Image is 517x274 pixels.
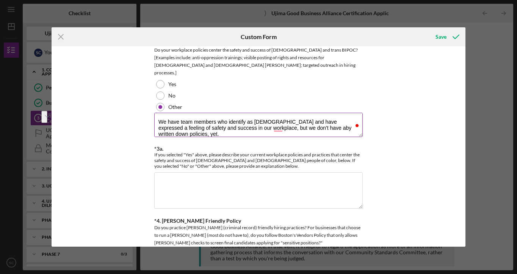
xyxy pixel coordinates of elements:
textarea: To enrich screen reader interactions, please activate Accessibility in Grammarly extension settings [154,113,363,137]
div: Do you practice [PERSON_NAME] (criminal record) friendly hiring practices? For businesses that ch... [154,224,363,247]
label: Yes [168,81,176,87]
div: Do your workplace policies center the safety and success of [DEMOGRAPHIC_DATA] and trans BIPOC? [... [154,46,363,77]
h6: Custom Form [241,33,277,40]
div: If you selected "Yes" above, please describe your current workplace policies and practices that c... [154,152,363,169]
label: No [168,93,175,99]
div: *4. [PERSON_NAME] Friendly Policy [154,218,363,224]
label: Other [168,104,182,110]
button: Save [428,29,465,44]
div: Save [436,29,446,44]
